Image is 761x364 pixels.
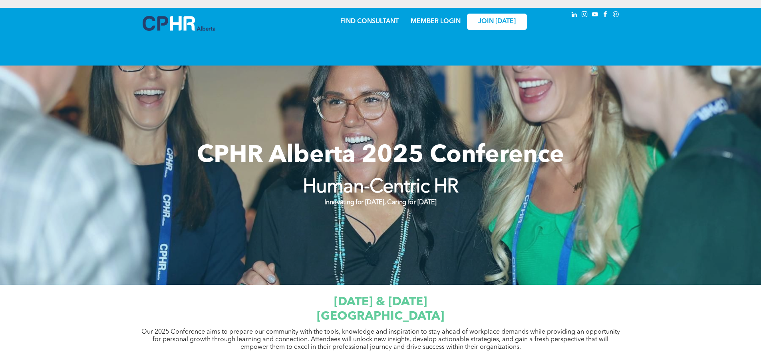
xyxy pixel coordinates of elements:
[601,10,610,21] a: facebook
[143,16,215,31] img: A blue and white logo for cp alberta
[467,14,527,30] a: JOIN [DATE]
[591,10,600,21] a: youtube
[317,310,444,322] span: [GEOGRAPHIC_DATA]
[324,199,436,206] strong: Innovating for [DATE], Caring for [DATE]
[334,296,427,308] span: [DATE] & [DATE]
[612,10,620,21] a: Social network
[303,178,459,197] strong: Human-Centric HR
[570,10,579,21] a: linkedin
[340,18,399,25] a: FIND CONSULTANT
[580,10,589,21] a: instagram
[197,144,564,168] span: CPHR Alberta 2025 Conference
[411,18,461,25] a: MEMBER LOGIN
[141,329,620,350] span: Our 2025 Conference aims to prepare our community with the tools, knowledge and inspiration to st...
[478,18,516,26] span: JOIN [DATE]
